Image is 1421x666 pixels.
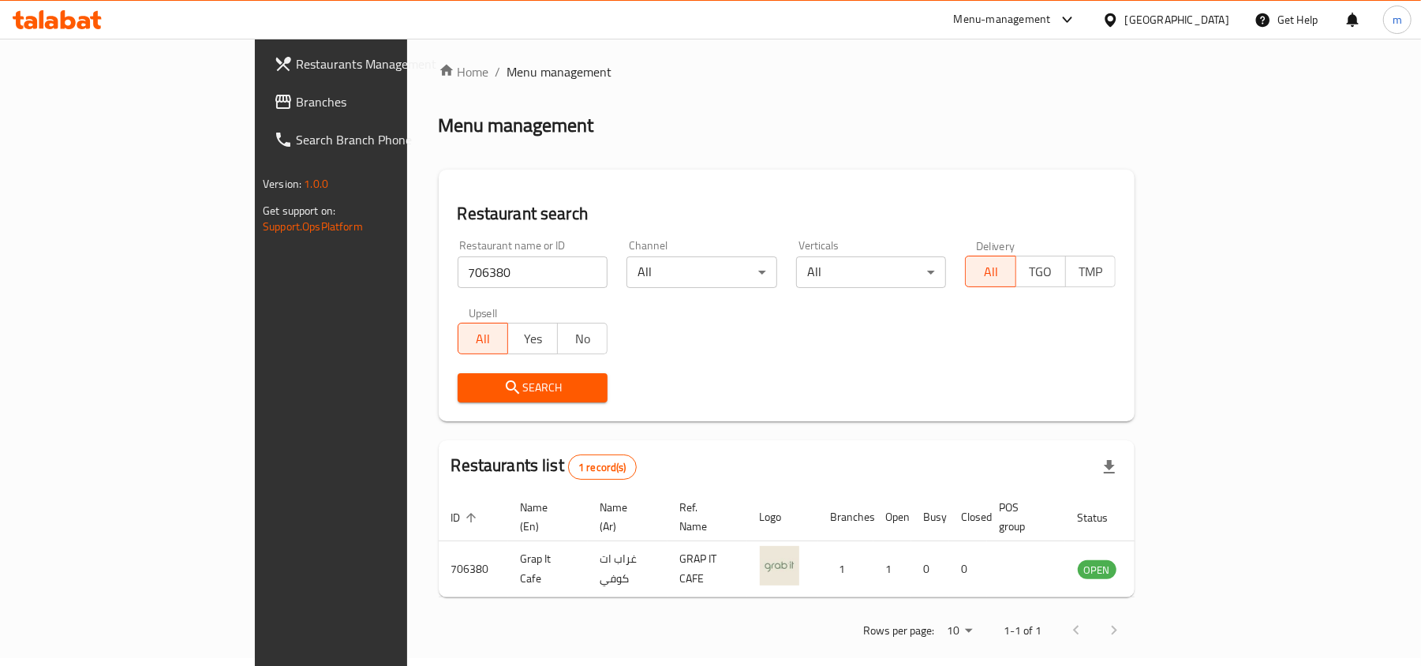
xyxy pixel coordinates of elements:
div: All [626,256,777,288]
p: Rows per page: [863,621,934,641]
td: 0 [949,541,987,597]
span: Ref. Name [680,498,728,536]
span: Version: [263,174,301,194]
span: All [465,327,502,350]
span: Status [1078,508,1129,527]
span: Search Branch Phone [296,130,480,149]
nav: breadcrumb [439,62,1135,81]
span: Menu management [507,62,612,81]
h2: Restaurants list [451,454,637,480]
span: ID [451,508,481,527]
div: [GEOGRAPHIC_DATA] [1125,11,1229,28]
th: Branches [818,493,873,541]
button: Search [458,373,608,402]
span: Name (En) [521,498,569,536]
span: 1.0.0 [304,174,328,194]
span: TGO [1023,260,1060,283]
span: Branches [296,92,480,111]
span: Name (Ar) [600,498,649,536]
div: Menu-management [954,10,1051,29]
a: Search Branch Phone [261,121,492,159]
li: / [495,62,501,81]
span: POS group [1000,498,1046,536]
div: Export file [1090,448,1128,486]
td: Grap It Cafe [508,541,588,597]
td: 0 [911,541,949,597]
input: Search for restaurant name or ID.. [458,256,608,288]
a: Support.OpsPlatform [263,216,363,237]
a: Restaurants Management [261,45,492,83]
span: 1 record(s) [569,460,636,475]
span: Yes [514,327,552,350]
td: 1 [873,541,911,597]
label: Upsell [469,307,498,318]
th: Logo [747,493,818,541]
img: Grap It Cafe [760,546,799,586]
span: All [972,260,1009,283]
h2: Menu management [439,113,594,138]
h2: Restaurant search [458,202,1116,226]
p: 1-1 of 1 [1004,621,1041,641]
span: Get support on: [263,200,335,221]
th: Open [873,493,911,541]
div: Rows per page: [940,619,978,643]
button: All [458,323,508,354]
button: TGO [1015,256,1066,287]
td: 1 [818,541,873,597]
td: غراب ات كوفي [588,541,667,597]
button: No [557,323,608,354]
span: TMP [1072,260,1109,283]
span: m [1393,11,1402,28]
button: Yes [507,323,558,354]
span: OPEN [1078,561,1116,579]
span: Restaurants Management [296,54,480,73]
table: enhanced table [439,493,1202,597]
div: All [796,256,947,288]
button: All [965,256,1015,287]
a: Branches [261,83,492,121]
th: Closed [949,493,987,541]
span: Search [470,378,596,398]
td: GRAP IT CAFE [667,541,747,597]
label: Delivery [976,240,1015,251]
button: TMP [1065,256,1116,287]
div: Total records count [568,455,637,480]
th: Busy [911,493,949,541]
span: No [564,327,601,350]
